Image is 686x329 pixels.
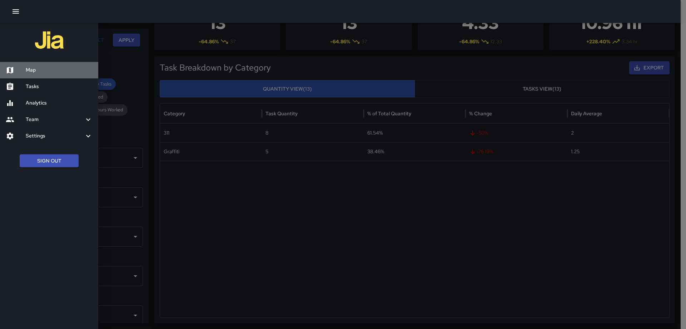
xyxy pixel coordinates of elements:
[26,132,84,140] h6: Settings
[26,83,93,91] h6: Tasks
[26,66,93,74] h6: Map
[26,116,84,124] h6: Team
[20,154,79,168] button: Sign Out
[26,99,93,107] h6: Analytics
[35,26,64,54] img: jia-logo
